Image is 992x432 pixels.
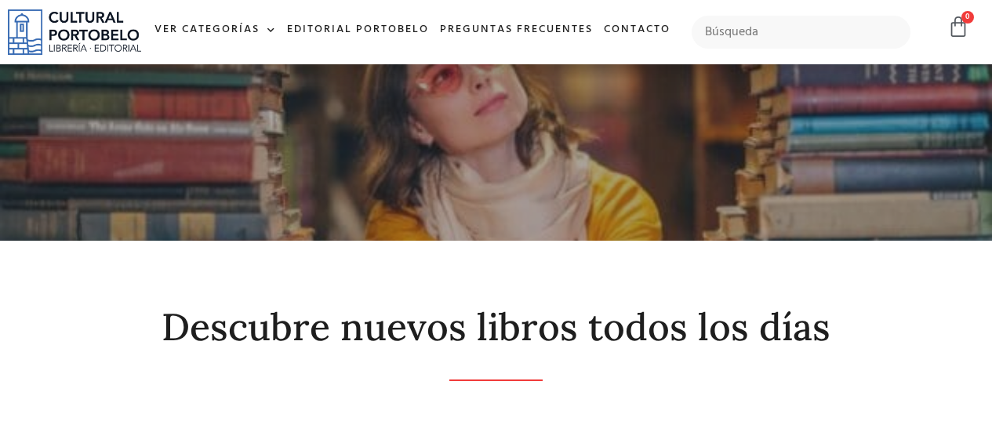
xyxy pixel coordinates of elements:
[692,16,910,49] input: Búsqueda
[149,13,282,47] a: Ver Categorías
[282,13,434,47] a: Editorial Portobelo
[598,13,676,47] a: Contacto
[434,13,598,47] a: Preguntas frecuentes
[28,307,964,348] h2: Descubre nuevos libros todos los días
[947,16,969,38] a: 0
[961,11,974,24] span: 0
